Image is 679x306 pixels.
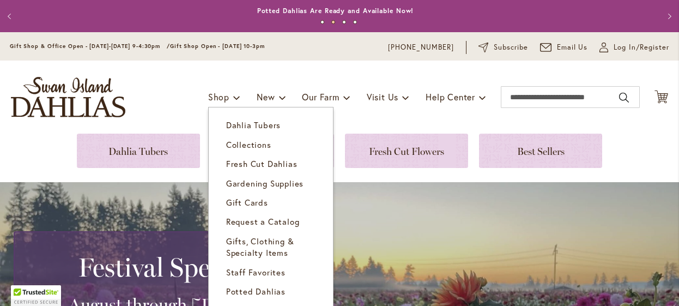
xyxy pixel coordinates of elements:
[11,77,125,117] a: store logo
[320,20,324,24] button: 1 of 4
[353,20,357,24] button: 4 of 4
[226,216,300,227] span: Request a Catalog
[28,252,299,283] h2: Festival Special
[388,42,454,53] a: [PHONE_NUMBER]
[599,42,669,53] a: Log In/Register
[226,139,271,150] span: Collections
[557,42,588,53] span: Email Us
[342,20,346,24] button: 3 of 4
[426,91,475,103] span: Help Center
[226,178,304,189] span: Gardening Supplies
[257,7,414,15] a: Potted Dahlias Are Ready and Available Now!
[302,91,339,103] span: Our Farm
[226,236,294,258] span: Gifts, Clothing & Specialty Items
[614,42,669,53] span: Log In/Register
[226,119,281,130] span: Dahlia Tubers
[367,91,398,103] span: Visit Us
[226,158,298,169] span: Fresh Cut Dahlias
[208,91,229,103] span: Shop
[257,91,275,103] span: New
[170,43,265,50] span: Gift Shop Open - [DATE] 10-3pm
[209,193,333,212] a: Gift Cards
[331,20,335,24] button: 2 of 4
[494,42,528,53] span: Subscribe
[10,43,170,50] span: Gift Shop & Office Open - [DATE]-[DATE] 9-4:30pm /
[657,5,679,27] button: Next
[478,42,528,53] a: Subscribe
[226,267,286,278] span: Staff Favorites
[540,42,588,53] a: Email Us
